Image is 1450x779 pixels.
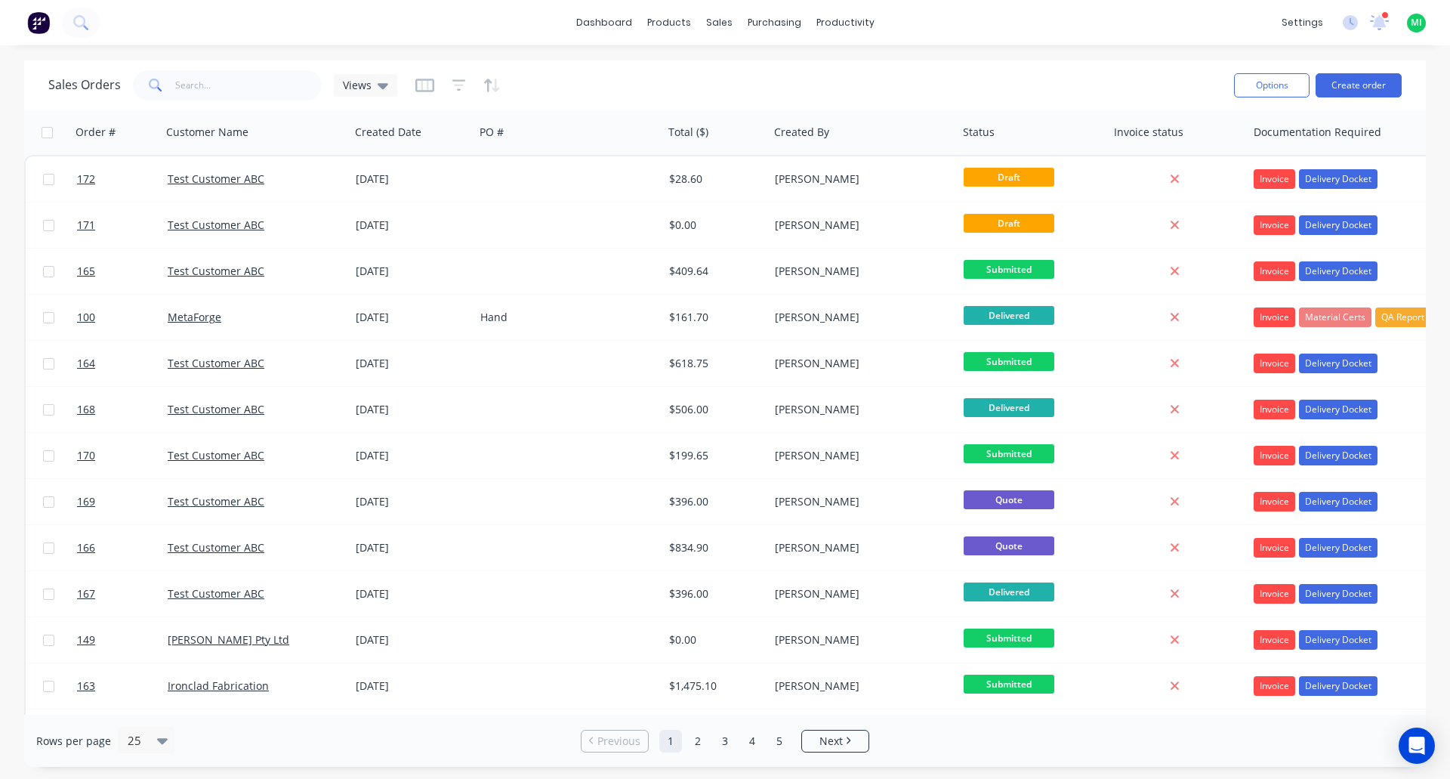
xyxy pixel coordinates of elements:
[964,536,1054,555] span: Quote
[1254,538,1377,558] button: InvoiceDelivery Docket
[77,387,168,432] a: 168
[356,632,468,648] div: [DATE]
[36,734,111,749] span: Rows per page
[964,306,1054,325] span: Delivered
[77,525,168,570] a: 166
[1254,215,1377,235] button: InvoiceDelivery Docket
[77,617,168,663] a: 149
[1260,586,1289,601] span: Invoice
[1254,125,1381,140] div: Documentation Required
[355,125,421,140] div: Created Date
[1305,402,1371,417] span: Delivery Docket
[356,402,468,417] div: [DATE]
[76,125,116,140] div: Order #
[964,214,1054,233] span: Draft
[1316,73,1402,97] button: Create order
[964,398,1054,417] span: Delivered
[77,448,95,463] span: 170
[1305,679,1371,694] span: Delivery Docket
[1274,11,1331,34] div: settings
[356,218,468,233] div: [DATE]
[77,341,168,386] a: 164
[775,586,942,601] div: [PERSON_NAME]
[480,310,648,325] div: Hand
[775,172,942,187] div: [PERSON_NAME]
[1254,400,1377,419] button: InvoiceDelivery Docket
[77,264,95,279] span: 165
[740,11,809,34] div: purchasing
[77,540,95,555] span: 166
[1305,540,1371,555] span: Delivery Docket
[597,734,640,749] span: Previous
[1381,310,1424,325] span: QA Report
[802,734,868,749] a: Next page
[669,218,758,233] div: $0.00
[1260,494,1289,509] span: Invoice
[1305,172,1371,187] span: Delivery Docket
[659,730,682,753] a: Page 1 is your current page
[356,540,468,555] div: [DATE]
[686,730,709,753] a: Page 2
[175,70,322,100] input: Search...
[775,264,942,279] div: [PERSON_NAME]
[964,352,1054,371] span: Submitted
[775,402,942,417] div: [PERSON_NAME]
[168,172,264,186] a: Test Customer ABC
[1260,540,1289,555] span: Invoice
[356,448,468,463] div: [DATE]
[77,156,168,202] a: 172
[168,448,264,462] a: Test Customer ABC
[669,448,758,463] div: $199.65
[77,202,168,248] a: 171
[356,310,468,325] div: [DATE]
[1305,218,1371,233] span: Delivery Docket
[168,264,264,278] a: Test Customer ABC
[964,629,1054,648] span: Submitted
[669,310,758,325] div: $161.70
[356,494,468,509] div: [DATE]
[775,540,942,555] div: [PERSON_NAME]
[582,734,648,749] a: Previous page
[480,125,504,140] div: PO #
[77,172,95,187] span: 172
[963,125,995,140] div: Status
[775,356,942,371] div: [PERSON_NAME]
[166,125,248,140] div: Customer Name
[1399,728,1435,764] div: Open Intercom Messenger
[1254,261,1377,281] button: InvoiceDelivery Docket
[27,11,50,34] img: Factory
[669,172,758,187] div: $28.60
[356,264,468,279] div: [DATE]
[168,310,221,324] a: MetaForge
[1254,354,1377,373] button: InvoiceDelivery Docket
[1260,172,1289,187] span: Invoice
[964,444,1054,463] span: Submitted
[775,632,942,648] div: [PERSON_NAME]
[1234,73,1310,97] button: Options
[77,249,168,294] a: 165
[1260,310,1289,325] span: Invoice
[741,730,764,753] a: Page 4
[819,734,843,749] span: Next
[1260,218,1289,233] span: Invoice
[669,402,758,417] div: $506.00
[775,679,942,694] div: [PERSON_NAME]
[1305,632,1371,648] span: Delivery Docket
[168,632,289,647] a: [PERSON_NAME] Pty Ltd
[775,494,942,509] div: [PERSON_NAME]
[640,11,699,34] div: products
[964,583,1054,601] span: Delivered
[1254,308,1430,327] button: InvoiceMaterial CertsQA Report
[1305,448,1371,463] span: Delivery Docket
[1305,586,1371,601] span: Delivery Docket
[768,730,791,753] a: Page 5
[168,494,264,509] a: Test Customer ABC
[77,679,95,694] span: 163
[1305,310,1365,325] span: Material Certs
[1254,676,1377,696] button: InvoiceDelivery Docket
[77,571,168,617] a: 167
[168,586,264,601] a: Test Customer ABC
[809,11,882,34] div: productivity
[669,264,758,279] div: $409.64
[1260,632,1289,648] span: Invoice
